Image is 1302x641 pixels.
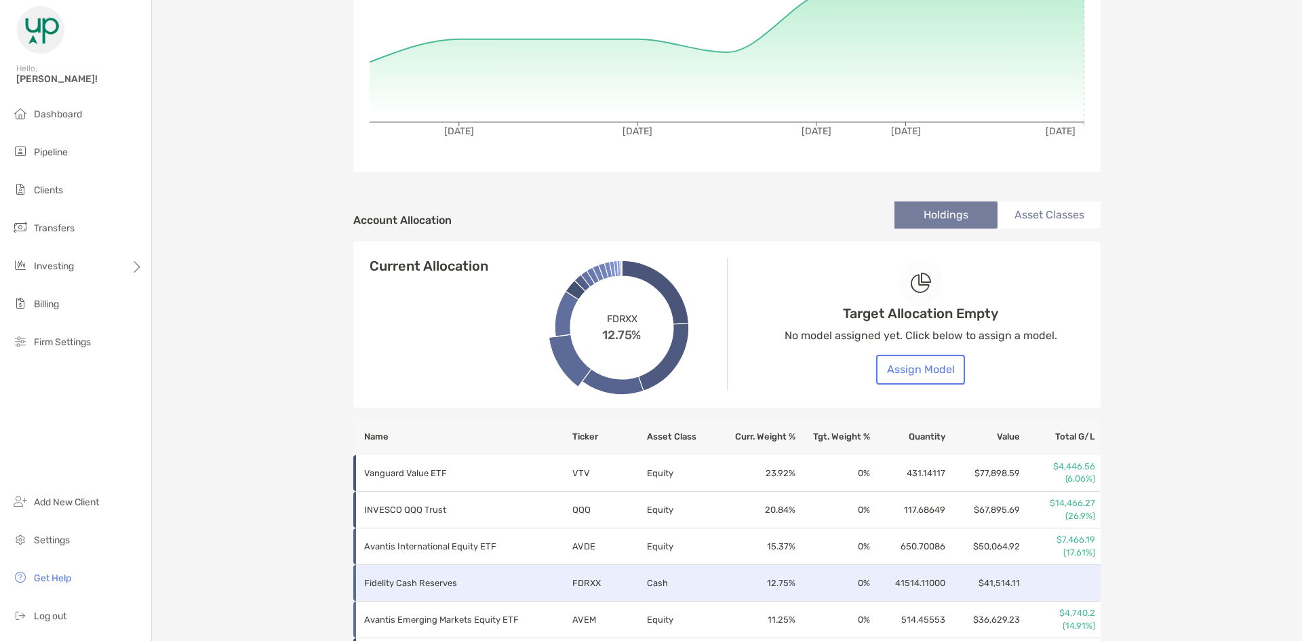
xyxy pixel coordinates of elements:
[12,257,28,273] img: investing icon
[998,201,1101,229] li: Asset Classes
[12,531,28,547] img: settings icon
[12,181,28,197] img: clients icon
[721,419,795,455] th: Curr. Weight %
[1046,125,1076,137] tspan: [DATE]
[1021,473,1095,485] p: (6.06%)
[34,535,70,546] span: Settings
[946,492,1021,528] td: $67,895.69
[623,125,652,137] tspan: [DATE]
[364,611,554,628] p: Avantis Emerging Markets Equity ETF
[444,125,474,137] tspan: [DATE]
[34,260,74,272] span: Investing
[353,419,572,455] th: Name
[1021,607,1095,619] p: $4,740.2
[871,492,945,528] td: 117.68649
[34,147,68,158] span: Pipeline
[646,419,721,455] th: Asset Class
[364,465,554,482] p: Vanguard Value ETF
[721,528,795,565] td: 15.37 %
[894,201,998,229] li: Holdings
[785,327,1057,344] p: No model assigned yet. Click below to assign a model.
[572,528,646,565] td: AVDE
[871,602,945,638] td: 514.45553
[1021,497,1095,509] p: $14,466.27
[364,575,554,591] p: Fidelity Cash Reserves
[364,538,554,555] p: Avantis International Equity ETF
[796,565,871,602] td: 0 %
[16,5,65,54] img: Zoe Logo
[891,125,921,137] tspan: [DATE]
[34,497,99,508] span: Add New Client
[12,569,28,585] img: get-help icon
[946,455,1021,492] td: $77,898.59
[796,602,871,638] td: 0 %
[12,295,28,311] img: billing icon
[1021,461,1095,473] p: $4,446.56
[646,528,721,565] td: Equity
[646,602,721,638] td: Equity
[871,565,945,602] td: 41514.11000
[721,492,795,528] td: 20.84 %
[34,184,63,196] span: Clients
[796,528,871,565] td: 0 %
[34,298,59,310] span: Billing
[364,501,554,518] p: INVESCO QQQ Trust
[1021,547,1095,559] p: (17.61%)
[646,492,721,528] td: Equity
[796,419,871,455] th: Tgt. Weight %
[843,305,998,322] h4: Target Allocation Empty
[16,73,143,85] span: [PERSON_NAME]!
[1021,419,1101,455] th: Total G/L
[572,419,646,455] th: Ticker
[12,143,28,159] img: pipeline icon
[871,528,945,565] td: 650.70086
[353,214,452,227] h4: Account Allocation
[34,336,91,348] span: Firm Settings
[871,455,945,492] td: 431.14117
[646,455,721,492] td: Equity
[12,493,28,509] img: add_new_client icon
[12,607,28,623] img: logout icon
[946,528,1021,565] td: $50,064.92
[1021,510,1095,522] p: (26.9%)
[602,324,642,342] span: 12.75%
[721,565,795,602] td: 12.75 %
[946,419,1021,455] th: Value
[572,565,646,602] td: FDRXX
[12,105,28,121] img: dashboard icon
[802,125,831,137] tspan: [DATE]
[572,455,646,492] td: VTV
[607,313,637,324] span: FDRXX
[572,602,646,638] td: AVEM
[12,219,28,235] img: transfers icon
[721,455,795,492] td: 23.92 %
[646,565,721,602] td: Cash
[946,602,1021,638] td: $36,629.23
[796,455,871,492] td: 0 %
[871,419,945,455] th: Quantity
[34,222,75,234] span: Transfers
[1021,534,1095,546] p: $7,466.19
[946,565,1021,602] td: $41,514.11
[721,602,795,638] td: 11.25 %
[12,333,28,349] img: firm-settings icon
[572,492,646,528] td: QQQ
[34,109,82,120] span: Dashboard
[34,610,66,622] span: Log out
[796,492,871,528] td: 0 %
[1021,620,1095,632] p: (14.91%)
[876,355,965,385] button: Assign Model
[34,572,71,584] span: Get Help
[370,258,488,274] h4: Current Allocation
